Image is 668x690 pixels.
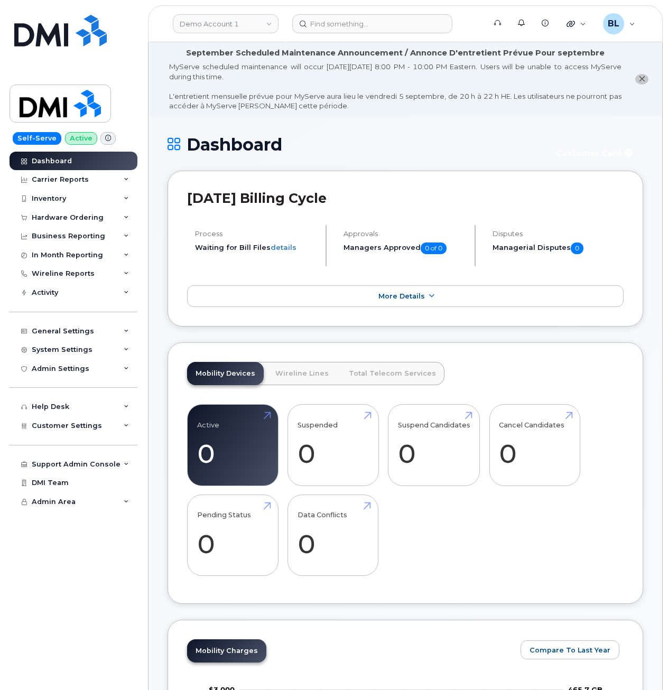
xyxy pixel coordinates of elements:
[493,230,624,238] h4: Disputes
[530,645,610,655] span: Compare To Last Year
[298,411,369,480] a: Suspended 0
[187,362,264,385] a: Mobility Devices
[195,230,317,238] h4: Process
[398,411,470,480] a: Suspend Candidates 0
[378,292,425,300] span: More Details
[186,48,605,59] div: September Scheduled Maintenance Announcement / Annonce D'entretient Prévue Pour septembre
[499,411,570,480] a: Cancel Candidates 0
[344,230,465,238] h4: Approvals
[197,411,268,480] a: Active 0
[493,243,624,254] h5: Managerial Disputes
[548,144,643,162] button: Customer Card
[169,62,621,111] div: MyServe scheduled maintenance will occur [DATE][DATE] 8:00 PM - 10:00 PM Eastern. Users will be u...
[571,243,583,254] span: 0
[340,362,444,385] a: Total Telecom Services
[344,243,465,254] h5: Managers Approved
[187,190,624,206] h2: [DATE] Billing Cycle
[187,639,266,663] a: Mobility Charges
[267,362,337,385] a: Wireline Lines
[421,243,447,254] span: 0 of 0
[521,640,619,659] button: Compare To Last Year
[271,243,296,251] a: details
[195,243,317,253] li: Waiting for Bill Files
[197,500,268,570] a: Pending Status 0
[635,74,648,85] button: close notification
[298,500,369,570] a: Data Conflicts 0
[168,135,543,154] h1: Dashboard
